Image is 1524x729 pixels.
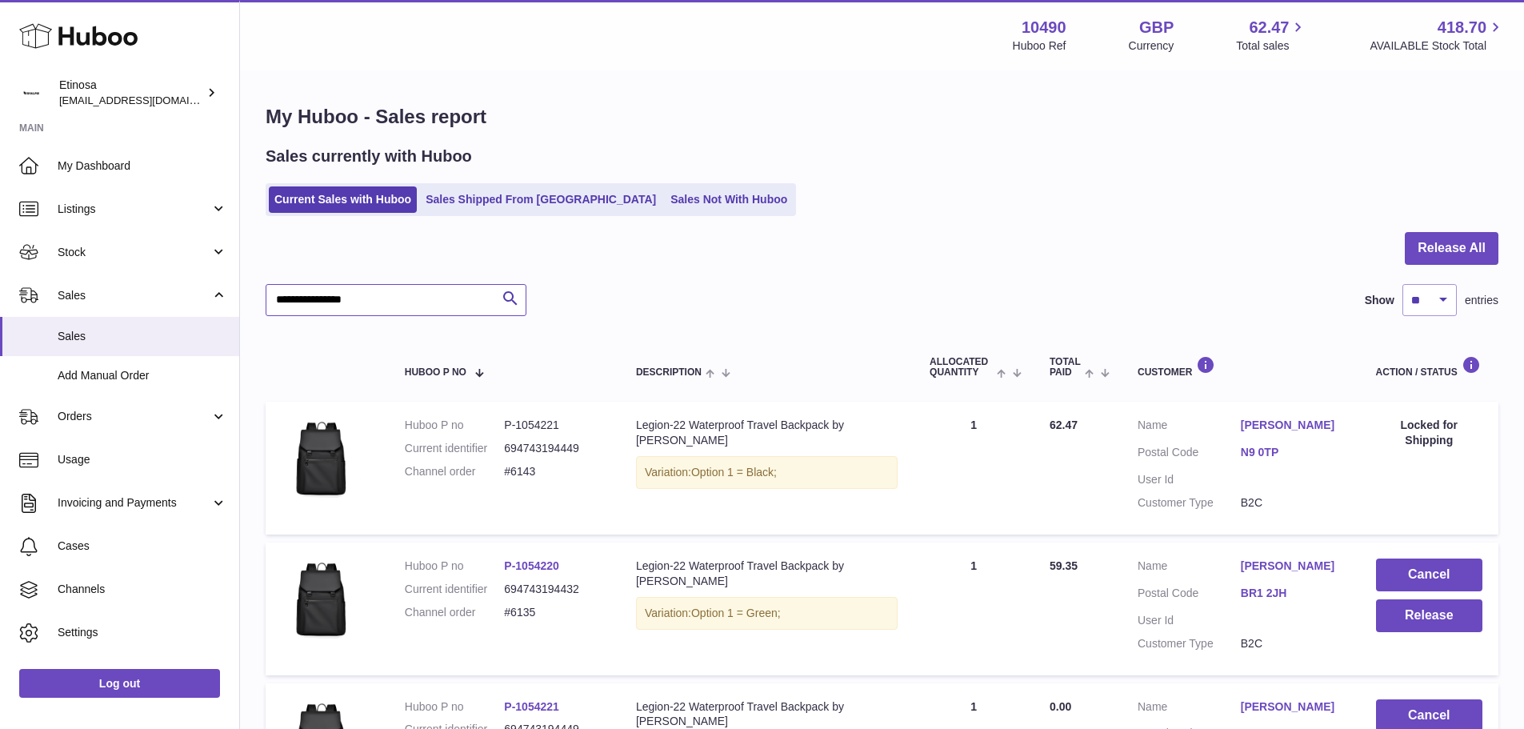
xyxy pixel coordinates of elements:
[1138,418,1241,437] dt: Name
[405,699,505,715] dt: Huboo P no
[1050,700,1071,713] span: 0.00
[420,186,662,213] a: Sales Shipped From [GEOGRAPHIC_DATA]
[1138,495,1241,511] dt: Customer Type
[19,669,220,698] a: Log out
[914,402,1034,535] td: 1
[1050,357,1081,378] span: Total paid
[405,605,505,620] dt: Channel order
[405,367,466,378] span: Huboo P no
[19,81,43,105] img: internalAdmin-10490@internal.huboo.com
[58,539,227,554] span: Cases
[636,597,898,630] div: Variation:
[1138,356,1344,378] div: Customer
[636,367,702,378] span: Description
[1138,636,1241,651] dt: Customer Type
[1241,445,1344,460] a: N9 0TP
[1376,599,1482,632] button: Release
[282,418,362,498] img: v-Black__765727349.webp
[1138,586,1241,605] dt: Postal Code
[58,158,227,174] span: My Dashboard
[1138,445,1241,464] dt: Postal Code
[1138,472,1241,487] dt: User Id
[636,418,898,448] div: Legion-22 Waterproof Travel Backpack by [PERSON_NAME]
[1022,17,1066,38] strong: 10490
[1438,17,1486,38] span: 418.70
[504,441,604,456] dd: 694743194449
[58,329,227,344] span: Sales
[1376,559,1482,591] button: Cancel
[58,245,210,260] span: Stock
[1138,613,1241,628] dt: User Id
[58,582,227,597] span: Channels
[636,559,898,589] div: Legion-22 Waterproof Travel Backpack by [PERSON_NAME]
[1050,419,1078,431] span: 62.47
[1241,636,1344,651] dd: B2C
[405,582,505,597] dt: Current identifier
[1138,559,1241,578] dt: Name
[405,464,505,479] dt: Channel order
[58,202,210,217] span: Listings
[1139,17,1174,38] strong: GBP
[405,559,505,574] dt: Huboo P no
[504,464,604,479] dd: #6143
[665,186,793,213] a: Sales Not With Huboo
[266,146,472,167] h2: Sales currently with Huboo
[1236,17,1307,54] a: 62.47 Total sales
[504,700,559,713] a: P-1054221
[1376,356,1482,378] div: Action / Status
[58,452,227,467] span: Usage
[930,357,993,378] span: ALLOCATED Quantity
[405,418,505,433] dt: Huboo P no
[1376,418,1482,448] div: Locked for Shipping
[266,104,1498,130] h1: My Huboo - Sales report
[1129,38,1174,54] div: Currency
[59,94,235,106] span: [EMAIL_ADDRESS][DOMAIN_NAME]
[58,495,210,511] span: Invoicing and Payments
[1241,699,1344,715] a: [PERSON_NAME]
[504,418,604,433] dd: P-1054221
[1013,38,1066,54] div: Huboo Ref
[59,78,203,108] div: Etinosa
[1241,495,1344,511] dd: B2C
[504,582,604,597] dd: 694743194432
[269,186,417,213] a: Current Sales with Huboo
[1241,586,1344,601] a: BR1 2JH
[1138,699,1241,719] dt: Name
[1370,38,1505,54] span: AVAILABLE Stock Total
[504,605,604,620] dd: #6135
[691,466,777,479] span: Option 1 = Black;
[58,625,227,640] span: Settings
[1405,232,1498,265] button: Release All
[58,368,227,383] span: Add Manual Order
[691,607,781,619] span: Option 1 = Green;
[1249,17,1289,38] span: 62.47
[1365,293,1394,308] label: Show
[636,456,898,489] div: Variation:
[1465,293,1498,308] span: entries
[1236,38,1307,54] span: Total sales
[504,559,559,572] a: P-1054220
[58,409,210,424] span: Orders
[1241,418,1344,433] a: [PERSON_NAME]
[1370,17,1505,54] a: 418.70 AVAILABLE Stock Total
[1241,559,1344,574] a: [PERSON_NAME]
[914,543,1034,675] td: 1
[405,441,505,456] dt: Current identifier
[1050,559,1078,572] span: 59.35
[58,288,210,303] span: Sales
[282,559,362,639] img: v-Black__765727349.webp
